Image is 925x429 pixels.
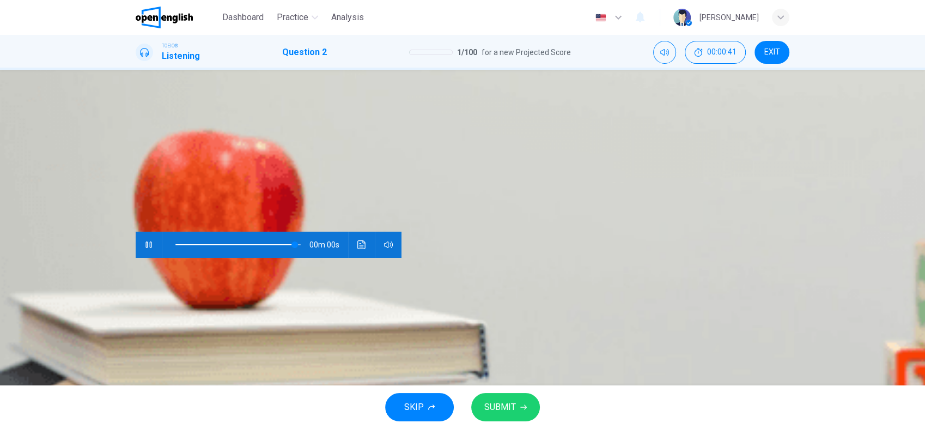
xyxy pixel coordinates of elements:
span: Analysis [331,11,364,24]
button: 00:00:41 [685,41,746,64]
img: en [594,14,607,22]
button: SKIP [385,393,454,421]
span: 1 / 100 [457,46,477,59]
img: OpenEnglish logo [136,7,193,28]
span: SUBMIT [484,400,516,415]
button: Practice [272,8,322,27]
span: 00:00:41 [707,48,737,57]
span: Practice [277,11,308,24]
button: SUBMIT [471,393,540,421]
button: Analysis [327,8,368,27]
h1: Listening [162,50,200,63]
h1: Question 2 [282,46,327,59]
span: EXIT [764,48,780,57]
button: Dashboard [218,8,268,27]
div: Hide [685,41,746,64]
span: 00m 00s [309,232,348,258]
span: SKIP [404,400,424,415]
a: OpenEnglish logo [136,7,218,28]
span: for a new Projected Score [482,46,571,59]
span: Dashboard [222,11,264,24]
div: Mute [653,41,676,64]
div: [PERSON_NAME] [699,11,759,24]
img: Profile picture [673,9,691,26]
span: TOEIC® [162,42,178,50]
button: Click to see the audio transcription [353,232,370,258]
button: EXIT [754,41,789,64]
